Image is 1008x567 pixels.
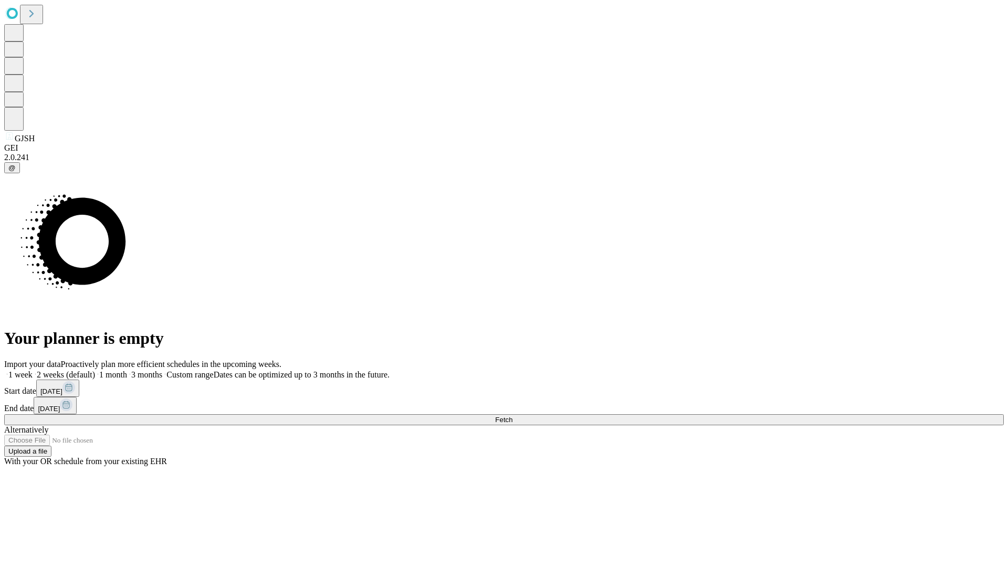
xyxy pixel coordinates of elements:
div: Start date [4,380,1004,397]
div: GEI [4,143,1004,153]
button: [DATE] [34,397,77,414]
span: Custom range [166,370,213,379]
span: [DATE] [38,405,60,413]
span: 1 month [99,370,127,379]
button: Upload a file [4,446,51,457]
span: With your OR schedule from your existing EHR [4,457,167,466]
span: @ [8,164,16,172]
span: 3 months [131,370,162,379]
span: Alternatively [4,425,48,434]
span: Import your data [4,360,61,369]
button: @ [4,162,20,173]
span: [DATE] [40,387,62,395]
span: Fetch [495,416,512,424]
div: End date [4,397,1004,414]
span: GJSH [15,134,35,143]
h1: Your planner is empty [4,329,1004,348]
button: Fetch [4,414,1004,425]
button: [DATE] [36,380,79,397]
span: 2 weeks (default) [37,370,95,379]
span: 1 week [8,370,33,379]
span: Proactively plan more efficient schedules in the upcoming weeks. [61,360,281,369]
span: Dates can be optimized up to 3 months in the future. [214,370,390,379]
div: 2.0.241 [4,153,1004,162]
